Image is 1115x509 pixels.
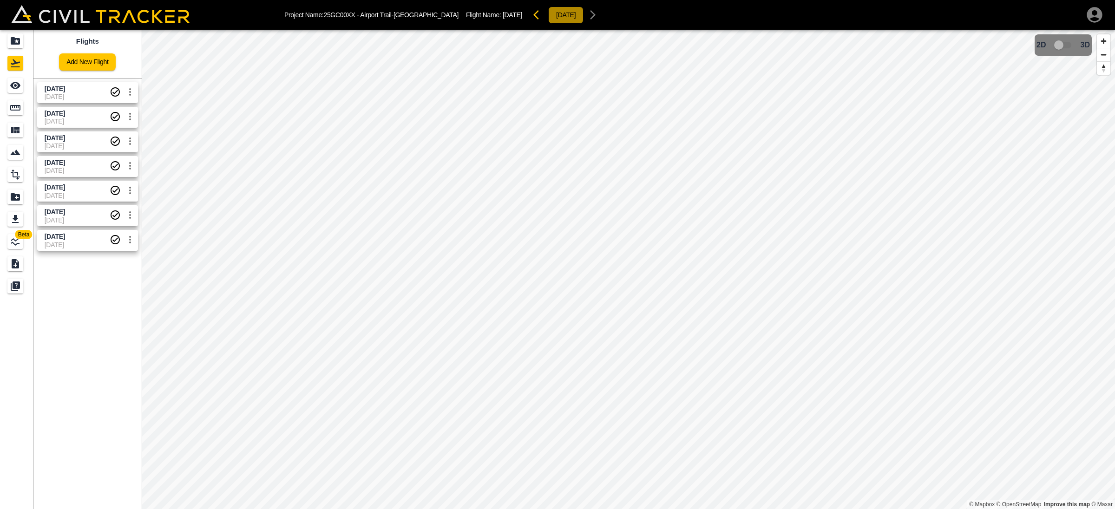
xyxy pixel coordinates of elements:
[503,11,522,19] span: [DATE]
[1097,48,1110,61] button: Zoom out
[1036,41,1046,49] span: 2D
[1081,41,1090,49] span: 3D
[142,30,1115,509] canvas: Map
[1044,501,1090,508] a: Map feedback
[1091,501,1113,508] a: Maxar
[466,11,522,19] p: Flight Name:
[1097,34,1110,48] button: Zoom in
[1097,61,1110,75] button: Reset bearing to north
[997,501,1042,508] a: OpenStreetMap
[969,501,995,508] a: Mapbox
[1050,36,1077,54] span: 3D model not uploaded yet
[11,5,190,24] img: Civil Tracker
[284,11,459,19] p: Project Name: 25GC00XX - Airport Trail-[GEOGRAPHIC_DATA]
[548,7,584,24] button: [DATE]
